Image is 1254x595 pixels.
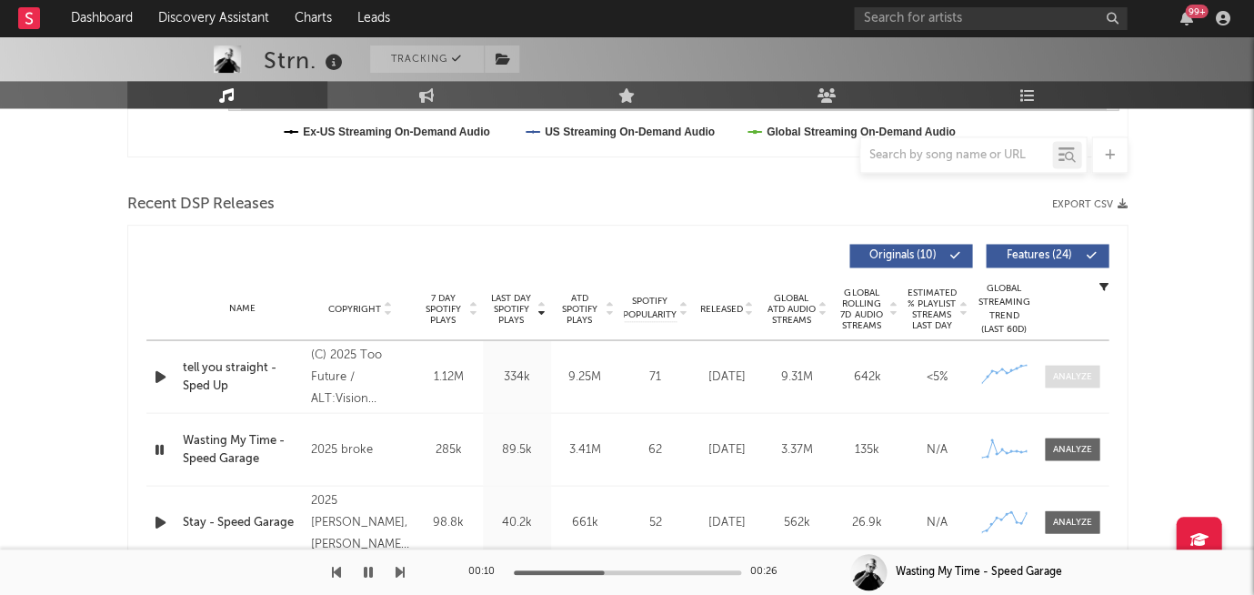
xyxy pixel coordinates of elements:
button: Export CSV [1052,199,1128,210]
button: 99+ [1179,11,1192,25]
span: Features ( 24 ) [998,250,1081,261]
div: [DATE] [697,513,757,531]
div: 3.41M [556,440,615,459]
div: 71 [624,368,687,386]
span: Estimated % Playlist Streams Last Day [907,287,957,330]
div: 334k [487,368,547,386]
div: 1.12M [419,368,478,386]
input: Search by song name or URL [860,148,1052,163]
div: (C) 2025 Too Future / ALT:Vision Records x Music For People [310,344,409,409]
span: Global ATD Audio Streams [767,292,817,325]
button: Features(24) [986,244,1109,267]
div: Strn. [264,45,347,76]
div: N/A [907,513,968,531]
span: ATD Spotify Plays [556,292,604,325]
div: <5% [907,368,968,386]
div: 562k [767,513,828,531]
div: [DATE] [697,440,757,459]
a: Stay - Speed Garage [183,513,302,531]
div: 00:10 [468,561,505,583]
a: tell you straight - Sped Up [183,358,302,394]
text: Ex-US Streaming On-Demand Audio [303,126,490,138]
text: Global Streaming On-Demand Audio [766,126,955,138]
div: 99 + [1185,5,1208,18]
div: 9.31M [767,368,828,386]
div: 661k [556,513,615,531]
span: Released [700,303,743,314]
div: 2025 broke [310,439,409,460]
div: 40.2k [487,513,547,531]
div: 135k [837,440,898,459]
span: Spotify Popularity [623,294,677,321]
div: 26.9k [837,513,898,531]
span: Recent DSP Releases [127,194,275,216]
div: 9.25M [556,368,615,386]
div: 52 [624,513,687,531]
div: 00:26 [750,561,787,583]
div: 2025 [PERSON_NAME], [PERSON_NAME], [PERSON_NAME], [PERSON_NAME] [310,489,409,555]
span: Originals ( 10 ) [861,250,945,261]
div: Name [183,301,302,315]
div: 98.8k [419,513,478,531]
button: Originals(10) [849,244,972,267]
div: N/A [907,440,968,459]
div: 89.5k [487,440,547,459]
button: Tracking [370,45,484,73]
div: Wasting My Time - Speed Garage [896,564,1062,580]
div: 62 [624,440,687,459]
text: US Streaming On-Demand Audio [544,126,714,138]
div: 285k [419,440,478,459]
div: Global Streaming Trend (Last 60D) [977,281,1031,336]
span: Last Day Spotify Plays [487,292,536,325]
div: [DATE] [697,368,757,386]
span: Global Rolling 7D Audio Streams [837,287,887,330]
span: 7 Day Spotify Plays [419,292,467,325]
input: Search for artists [854,7,1127,30]
span: Copyright [328,303,381,314]
a: Wasting My Time - Speed Garage [183,431,302,467]
div: 642k [837,368,898,386]
div: 3.37M [767,440,828,459]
